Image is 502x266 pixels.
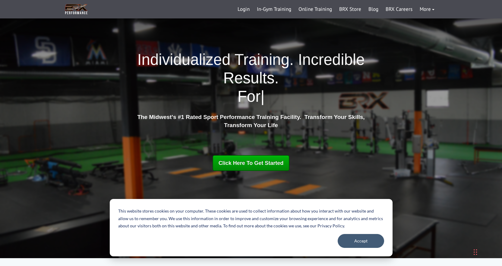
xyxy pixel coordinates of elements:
div: Cookie banner [110,199,393,256]
p: This website stores cookies on your computer. These cookies are used to collect information about... [118,207,384,230]
iframe: Chat Widget [416,201,502,266]
div: Drag [474,243,477,261]
a: BRX Careers [382,2,416,17]
strong: The Midwest's #1 Rated Sport Performance Training Facility. Transform Your Skills, Transform Your... [137,114,365,128]
div: Navigation Menu [234,2,438,17]
a: Click Here To Get Started [213,155,290,171]
a: In-Gym Training [253,2,295,17]
a: More [416,2,438,17]
span: For [238,88,261,105]
button: Accept [338,234,384,248]
span: Click Here To Get Started [219,160,284,166]
a: Blog [365,2,382,17]
a: Online Training [295,2,336,17]
a: BRX Store [336,2,365,17]
a: Login [234,2,253,17]
h1: Individualized Training. Incredible Results. [135,50,367,106]
img: BRX Transparent Logo-2 [64,3,88,15]
span: | [260,88,264,105]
